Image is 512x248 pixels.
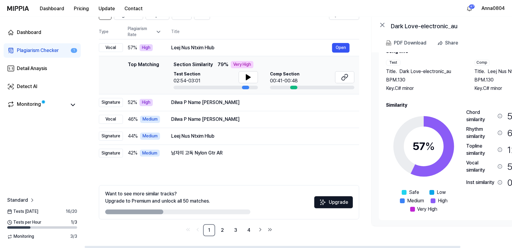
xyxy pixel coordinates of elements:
[256,225,265,234] a: Go to next page
[409,189,419,196] span: Safe
[140,133,160,140] div: Medium
[7,6,29,11] img: logo
[7,209,38,215] span: Tests [DATE]
[385,37,428,49] button: PDF Download
[140,116,160,123] div: Medium
[7,219,41,225] span: Tests per Hour
[386,76,463,84] div: BPM. 130
[231,61,253,68] div: Very High
[469,4,475,9] div: 87
[466,179,495,186] div: Inst similarity
[407,197,424,204] span: Medium
[17,29,41,36] div: Dashboard
[128,116,138,123] span: 46 %
[99,115,123,124] div: Vocal
[399,68,451,75] span: Dark Love-electronic_au
[475,60,490,66] div: Comp
[391,21,511,29] div: Dark Love-electronic_au
[69,3,94,15] button: Pricing
[71,48,77,53] div: 1
[35,3,69,15] button: Dashboard
[270,71,300,77] span: Comp Section
[17,83,37,90] div: Detect AI
[128,26,162,38] div: Plagiarism Rate
[7,101,66,109] a: Monitoring
[466,142,495,157] div: Topline similarity
[270,77,300,84] div: 00:41-00:48
[230,224,242,236] a: 3
[128,133,138,140] span: 44 %
[4,79,81,94] a: Detect AI
[171,44,332,51] div: Leej Nus Ntxim Hlub
[386,68,397,75] span: Title .
[174,71,200,77] span: Test Section
[99,132,123,141] div: Signature
[482,5,505,12] button: Anna0804
[319,199,326,206] img: Sparkles
[465,4,474,13] button: 알림87
[171,25,359,39] th: Title
[99,25,123,39] th: Type
[203,224,215,236] a: 1
[4,43,81,58] a: Plagiarism Checker1
[174,61,213,68] span: Section Similarity
[314,201,353,207] a: SparklesUpgrade
[445,39,458,47] div: Share
[7,234,34,240] span: Monitoring
[171,149,350,157] div: 남자의 고독 Nylon Gtr AR
[466,159,495,174] div: Vocal similarity
[466,109,495,123] div: Chord similarity
[128,61,159,89] div: Top Matching
[70,234,77,240] span: 3 / 3
[171,116,350,123] div: Dilwa P Name [PERSON_NAME]
[437,189,446,196] span: Low
[140,150,160,157] div: Medium
[140,99,153,106] div: High
[243,224,255,236] a: 4
[99,43,123,52] div: Vocal
[425,140,435,153] span: %
[94,3,120,15] button: Update
[66,209,77,215] span: 16 / 20
[71,219,77,225] span: 1 / 3
[266,225,274,234] a: Go to last page
[4,25,81,40] a: Dashboard
[128,44,137,51] span: 57 %
[218,61,228,68] span: 79 %
[386,60,400,66] div: Test
[386,40,391,46] img: PDF Download
[466,126,495,140] div: Rhythm similarity
[105,190,210,205] div: Want to see more similar tracks? Upgrade to Premium and unlock all 50 matches.
[7,197,28,204] span: Standard
[7,197,35,204] a: Standard
[99,224,359,236] nav: pagination
[171,99,350,106] div: Dilwa P Name [PERSON_NAME]
[466,5,473,12] img: 알림
[174,77,200,84] div: 02:54-03:01
[386,85,463,92] div: Key. C# minor
[332,43,350,53] button: Open
[120,3,147,15] button: Contact
[128,149,137,157] span: 42 %
[216,224,228,236] a: 2
[4,61,81,76] a: Detail Anaysis
[184,225,192,234] a: Go to first page
[17,101,41,109] div: Monitoring
[435,37,463,49] button: Share
[128,99,137,106] span: 52 %
[475,68,485,75] span: Title .
[17,65,47,72] div: Detail Anaysis
[394,39,426,47] div: PDF Download
[94,0,120,17] a: Update
[438,197,448,204] span: High
[140,44,153,51] div: High
[314,196,353,208] button: Upgrade
[417,206,438,213] span: Very High
[171,133,350,140] div: Leej Nus Ntxim Hlub
[99,149,123,158] div: Signature
[17,47,59,54] div: Plagiarism Checker
[193,225,202,234] a: Go to previous page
